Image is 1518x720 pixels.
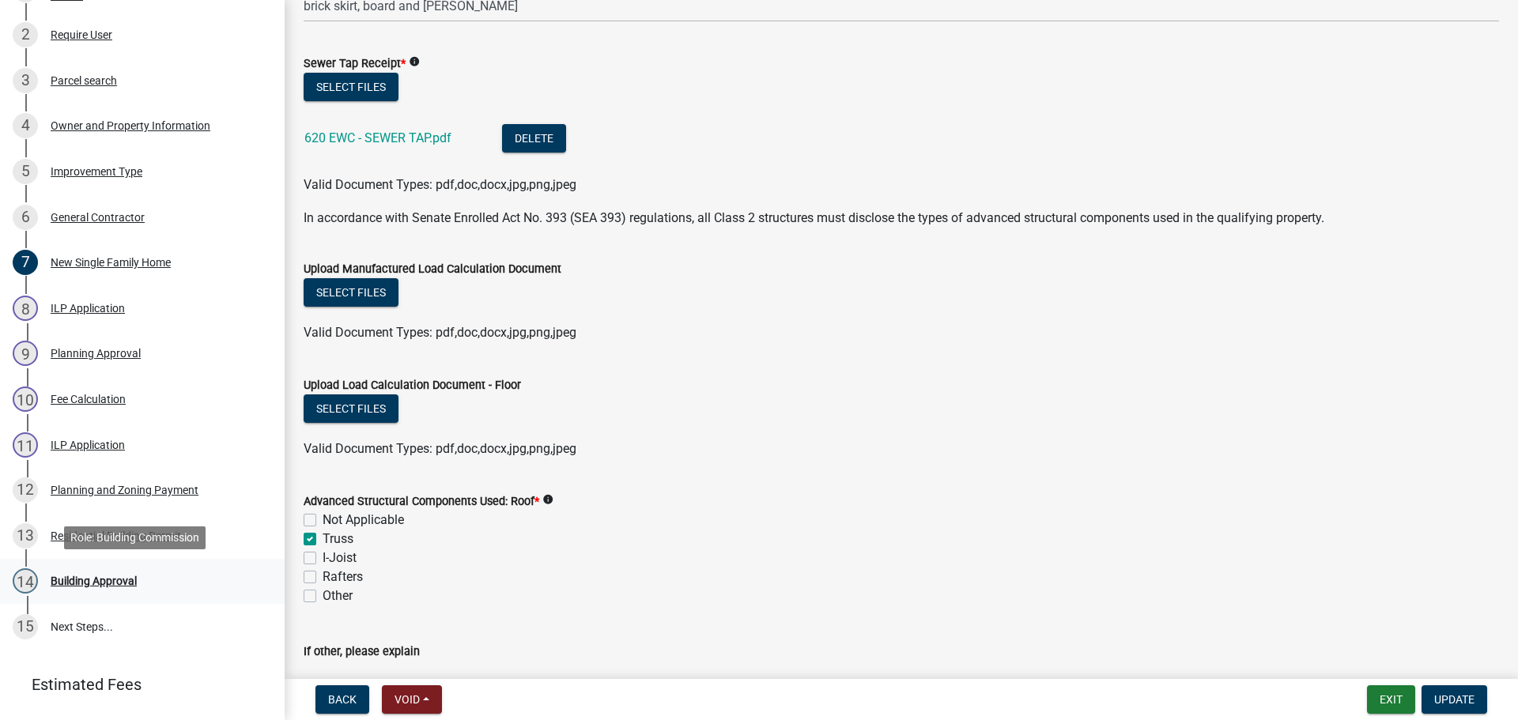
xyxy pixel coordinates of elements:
[315,685,369,714] button: Back
[304,380,521,391] label: Upload Load Calculation Document - Floor
[13,477,38,503] div: 12
[13,432,38,458] div: 11
[382,685,442,714] button: Void
[323,511,404,530] label: Not Applicable
[304,278,398,307] button: Select files
[304,646,420,658] label: If other, please explain
[13,669,259,700] a: Estimated Fees
[323,586,353,605] label: Other
[323,548,357,567] label: I-Joist
[1422,685,1487,714] button: Update
[323,567,363,586] label: Rafters
[304,394,398,423] button: Select files
[51,348,141,359] div: Planning Approval
[502,132,566,147] wm-modal-confirm: Delete Document
[51,212,145,223] div: General Contractor
[64,526,206,549] div: Role: Building Commission
[13,341,38,366] div: 9
[13,113,38,138] div: 4
[13,205,38,230] div: 6
[51,257,171,268] div: New Single Family Home
[51,75,117,86] div: Parcel search
[304,264,561,275] label: Upload Manufactured Load Calculation Document
[542,494,553,505] i: info
[1367,685,1415,714] button: Exit
[13,523,38,548] div: 13
[13,296,38,321] div: 8
[13,250,38,275] div: 7
[13,159,38,184] div: 5
[304,177,576,192] span: Valid Document Types: pdf,doc,docx,jpg,png,jpeg
[13,568,38,594] div: 14
[304,130,451,145] a: 620 EWC - SEWER TAP.pdf
[304,58,406,70] label: Sewer Tap Receipt
[51,530,181,541] div: Residential Building Permit
[304,496,539,507] label: Advanced Structural Components Used: Roof
[502,124,566,153] button: Delete
[13,22,38,47] div: 2
[304,209,1499,228] p: In accordance with Senate Enrolled Act No. 393 (SEA 393) regulations, all Class 2 structures must...
[51,394,126,405] div: Fee Calculation
[13,386,38,412] div: 10
[51,166,142,177] div: Improvement Type
[304,441,576,456] span: Valid Document Types: pdf,doc,docx,jpg,png,jpeg
[51,575,137,586] div: Building Approval
[1434,693,1475,706] span: Update
[328,693,357,706] span: Back
[51,303,125,314] div: ILP Application
[323,530,353,548] label: Truss
[51,484,198,496] div: Planning and Zoning Payment
[51,439,125,450] div: ILP Application
[51,120,210,131] div: Owner and Property Information
[395,693,420,706] span: Void
[51,29,112,40] div: Require User
[13,68,38,93] div: 3
[304,325,576,340] span: Valid Document Types: pdf,doc,docx,jpg,png,jpeg
[304,73,398,101] button: Select files
[409,56,420,67] i: info
[13,614,38,639] div: 15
